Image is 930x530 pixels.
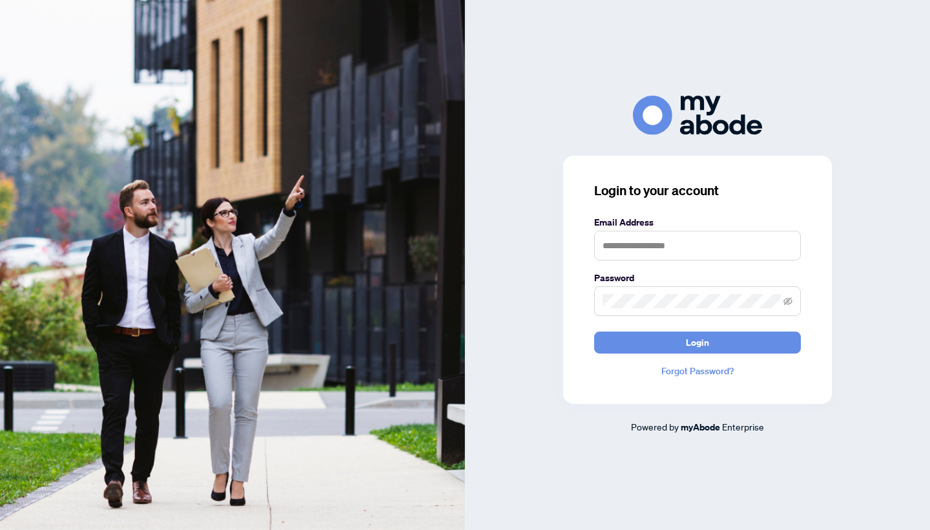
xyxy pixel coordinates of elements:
a: Forgot Password? [594,364,801,378]
label: Email Address [594,215,801,229]
label: Password [594,271,801,285]
button: Login [594,332,801,354]
h3: Login to your account [594,182,801,200]
span: Enterprise [722,421,764,432]
span: Powered by [631,421,679,432]
img: ma-logo [633,96,762,135]
span: Login [686,332,709,353]
a: myAbode [681,420,720,434]
span: eye-invisible [783,297,792,306]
